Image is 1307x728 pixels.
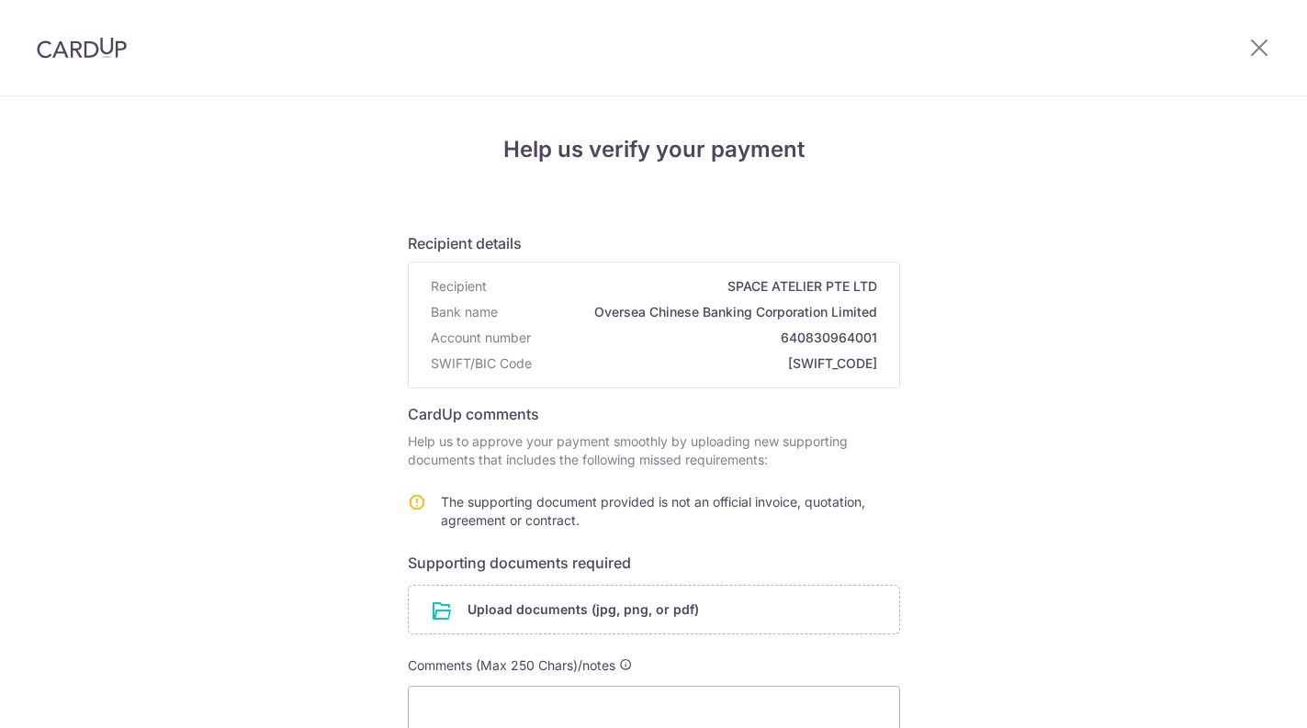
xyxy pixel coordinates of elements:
p: Help us to approve your payment smoothly by uploading new supporting documents that includes the ... [408,432,900,469]
h6: Recipient details [408,232,900,254]
span: SWIFT/BIC Code [431,354,532,373]
span: The supporting document provided is not an official invoice, quotation, agreement or contract. [441,494,865,528]
img: CardUp [37,37,127,59]
div: Upload documents (jpg, png, or pdf) [408,585,900,634]
span: Oversea Chinese Banking Corporation Limited [505,303,877,321]
span: Recipient [431,277,487,296]
span: Comments (Max 250 Chars)/notes [408,657,615,673]
span: Account number [431,329,531,347]
h6: CardUp comments [408,403,900,425]
span: [SWIFT_CODE] [539,354,877,373]
h6: Supporting documents required [408,552,900,574]
span: SPACE ATELIER PTE LTD [494,277,877,296]
span: Bank name [431,303,498,321]
h4: Help us verify your payment [408,133,900,166]
span: 640830964001 [538,329,877,347]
